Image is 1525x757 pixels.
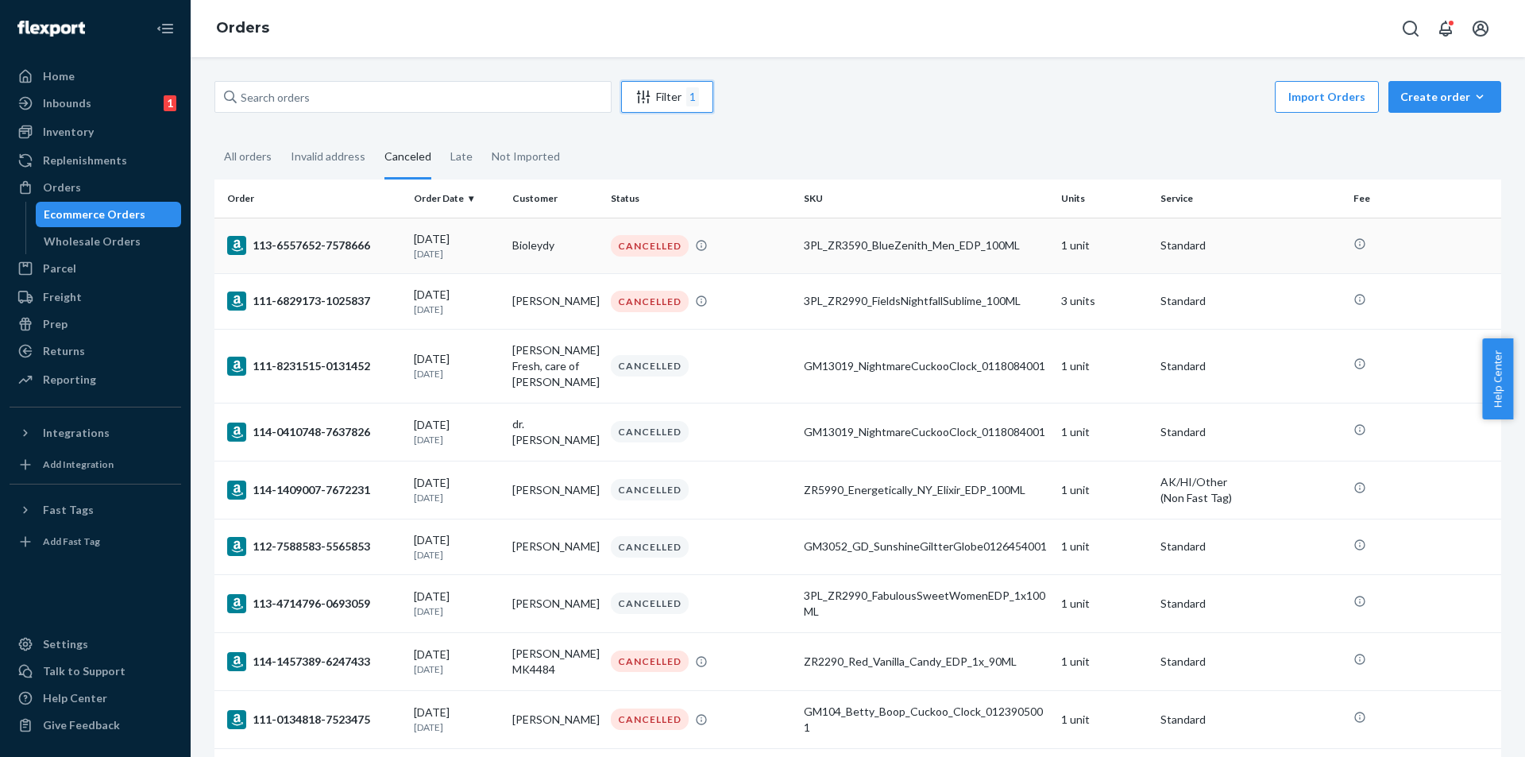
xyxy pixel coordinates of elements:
[604,180,797,218] th: Status
[611,291,689,312] div: CANCELLED
[1160,490,1341,506] div: (Non Fast Tag)
[414,589,500,618] div: [DATE]
[1160,596,1341,612] p: Standard
[804,539,1048,554] div: GM3052_GD_SunshineGiltterGlobe0126454001
[43,289,82,305] div: Freight
[10,420,181,446] button: Integrations
[43,502,94,518] div: Fast Tags
[43,535,100,548] div: Add Fast Tag
[43,316,68,332] div: Prep
[36,202,182,227] a: Ecommerce Orders
[10,497,181,523] button: Fast Tags
[1275,81,1379,113] button: Import Orders
[43,261,76,276] div: Parcel
[10,311,181,337] a: Prep
[1055,218,1153,273] td: 1 unit
[804,482,1048,498] div: ZR5990_Energetically_NY_Elixir_EDP_100ML
[10,91,181,116] a: Inbounds1
[1055,574,1153,632] td: 1 unit
[1154,180,1347,218] th: Service
[10,338,181,364] a: Returns
[1160,654,1341,670] p: Standard
[622,87,712,106] div: Filter
[43,636,88,652] div: Settings
[414,303,500,316] p: [DATE]
[1160,424,1341,440] p: Standard
[10,148,181,173] a: Replenishments
[414,287,500,316] div: [DATE]
[611,536,689,558] div: CANCELLED
[1160,539,1341,554] p: Standard
[1160,238,1341,253] p: Standard
[414,247,500,261] p: [DATE]
[36,229,182,254] a: Wholesale Orders
[611,421,689,442] div: CANCELLED
[506,403,604,461] td: dr. [PERSON_NAME]
[1055,690,1153,748] td: 1 unit
[43,458,114,471] div: Add Integration
[611,479,689,500] div: CANCELLED
[203,6,282,52] ol: breadcrumbs
[797,180,1055,218] th: SKU
[414,532,500,562] div: [DATE]
[1055,519,1153,574] td: 1 unit
[10,659,181,684] a: Talk to Support
[1055,461,1153,519] td: 1 unit
[804,293,1048,309] div: 3PL_ZR2990_FieldsNightfallSublime_100ML
[227,292,401,311] div: 111-6829173-1025837
[10,64,181,89] a: Home
[43,153,127,168] div: Replenishments
[506,574,604,632] td: [PERSON_NAME]
[10,686,181,711] a: Help Center
[214,81,612,113] input: Search orders
[227,594,401,613] div: 113-4714796-0693059
[506,329,604,403] td: [PERSON_NAME] Fresh, care of [PERSON_NAME]
[1160,712,1341,728] p: Standard
[1055,273,1153,329] td: 3 units
[414,705,500,734] div: [DATE]
[450,136,473,177] div: Late
[149,13,181,44] button: Close Navigation
[384,136,431,180] div: Canceled
[1160,293,1341,309] p: Standard
[414,548,500,562] p: [DATE]
[414,475,500,504] div: [DATE]
[1055,632,1153,690] td: 1 unit
[414,491,500,504] p: [DATE]
[1388,81,1501,113] button: Create order
[43,663,125,679] div: Talk to Support
[804,238,1048,253] div: 3PL_ZR3590_BlueZenith_Men_EDP_100ML
[414,351,500,380] div: [DATE]
[506,690,604,748] td: [PERSON_NAME]
[1160,358,1341,374] p: Standard
[804,588,1048,620] div: 3PL_ZR2990_FabulousSweetWomenEDP_1x100ML
[224,136,272,177] div: All orders
[506,632,604,690] td: [PERSON_NAME] MK4484
[506,519,604,574] td: [PERSON_NAME]
[214,180,407,218] th: Order
[686,87,699,106] div: 1
[10,631,181,657] a: Settings
[414,647,500,676] div: [DATE]
[1482,338,1513,419] button: Help Center
[43,372,96,388] div: Reporting
[611,593,689,614] div: CANCELLED
[43,425,110,441] div: Integrations
[414,720,500,734] p: [DATE]
[10,256,181,281] a: Parcel
[611,709,689,730] div: CANCELLED
[1400,89,1489,105] div: Create order
[43,95,91,111] div: Inbounds
[10,713,181,738] button: Give Feedback
[414,367,500,380] p: [DATE]
[10,452,181,477] a: Add Integration
[1055,329,1153,403] td: 1 unit
[10,175,181,200] a: Orders
[44,207,145,222] div: Ecommerce Orders
[621,81,713,113] button: Filter
[1395,13,1427,44] button: Open Search Box
[1347,180,1501,218] th: Fee
[414,662,500,676] p: [DATE]
[1055,403,1153,461] td: 1 unit
[611,651,689,672] div: CANCELLED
